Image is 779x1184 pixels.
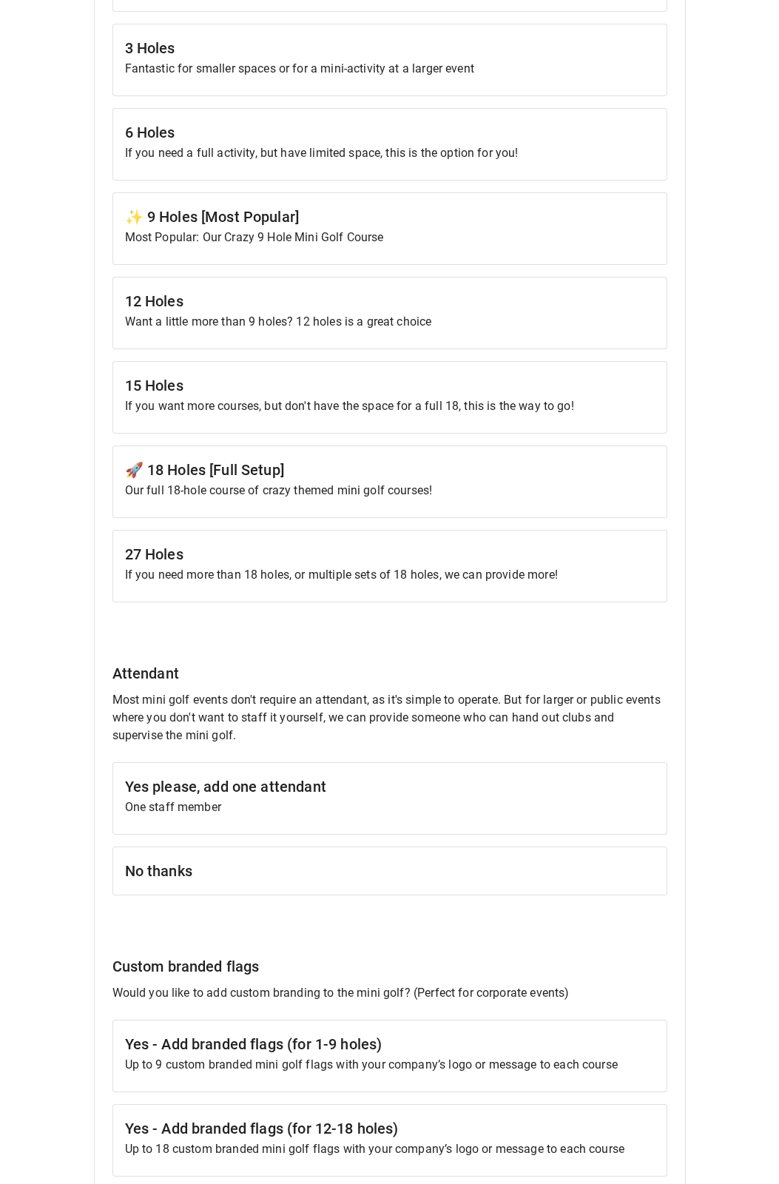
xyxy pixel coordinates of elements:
h6: 6 Holes [125,121,655,144]
p: One staff member [125,798,655,816]
h6: Yes please, add one attendant [125,775,655,798]
h6: No thanks [125,859,655,883]
h6: 15 Holes [125,374,655,397]
p: If you need a full activity, but have limited space, this is the option for you! [125,144,655,162]
h6: Yes - Add branded flags (for 12-18 holes) [125,1117,655,1140]
p: If you need more than 18 holes, or multiple sets of 18 holes, we can provide more! [125,566,655,584]
h6: 12 Holes [125,289,655,313]
p: Up to 18 custom branded mini golf flags with your company’s logo or message to each course [125,1140,655,1158]
h6: 27 Holes [125,542,655,566]
p: Most Popular: Our Crazy 9 Hole Mini Golf Course [125,229,655,246]
p: Most mini golf events don't require an attendant, as it's simple to operate. But for larger or pu... [112,691,667,744]
p: Fantastic for smaller spaces or for a mini-activity at a larger event [125,60,655,78]
h6: ✨ 9 Holes [Most Popular] [125,205,655,229]
p: Would you like to add custom branding to the mini golf? (Perfect for corporate events) [112,984,667,1002]
p: If you want more courses, but don't have the space for a full 18, this is the way to go! [125,397,655,415]
h6: Yes - Add branded flags (for 1-9 holes) [125,1032,655,1056]
h6: Custom branded flags [112,955,667,978]
h6: 3 Holes [125,36,655,60]
p: Want a little more than 9 holes? 12 holes is a great choice [125,313,655,331]
p: Our full 18-hole course of crazy themed mini golf courses! [125,482,655,499]
h6: Attendant [112,662,667,685]
h6: 🚀 18 Holes [Full Setup] [125,458,655,482]
p: Up to 9 custom branded mini golf flags with your company’s logo or message to each course [125,1056,655,1074]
